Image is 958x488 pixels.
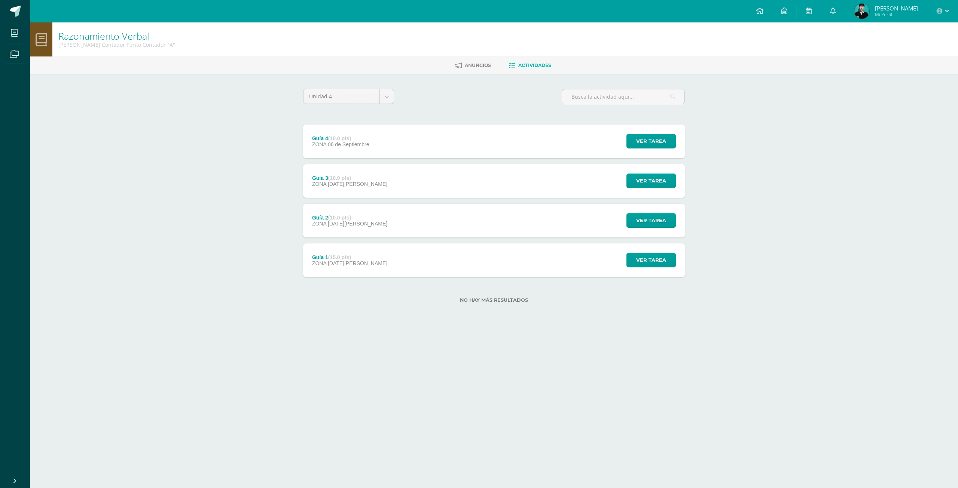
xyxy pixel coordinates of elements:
[875,11,918,18] span: Mi Perfil
[312,260,326,266] span: ZONA
[328,175,351,181] strong: (10.0 pts)
[312,135,369,141] div: Guía 4
[328,221,387,227] span: [DATE][PERSON_NAME]
[303,89,394,104] a: Unidad 4
[328,141,369,147] span: 06 de Septiembre
[455,59,491,71] a: Anuncios
[328,215,351,221] strong: (10.0 pts)
[636,214,666,227] span: Ver tarea
[58,31,175,41] h1: Razonamiento Verbal
[312,221,326,227] span: ZONA
[58,41,175,48] div: Quinto Perito Contador Perito Contador 'A'
[312,141,326,147] span: ZONA
[626,253,676,267] button: Ver tarea
[465,62,491,68] span: Anuncios
[312,181,326,187] span: ZONA
[875,4,918,12] span: [PERSON_NAME]
[328,181,387,187] span: [DATE][PERSON_NAME]
[636,134,666,148] span: Ver tarea
[854,4,869,19] img: e401590f33fde276286c4d91fe130f53.png
[509,59,551,71] a: Actividades
[312,254,387,260] div: Guía 1
[626,174,676,188] button: Ver tarea
[636,174,666,188] span: Ver tarea
[626,134,676,148] button: Ver tarea
[636,253,666,267] span: Ver tarea
[328,135,351,141] strong: (10.0 pts)
[58,30,149,42] a: Razonamiento Verbal
[626,213,676,228] button: Ver tarea
[328,254,351,260] strong: (15.0 pts)
[518,62,551,68] span: Actividades
[312,215,387,221] div: Guía 2
[303,297,685,303] label: No hay más resultados
[312,175,387,181] div: Guía 3
[309,89,374,104] span: Unidad 4
[562,89,684,104] input: Busca la actividad aquí...
[328,260,387,266] span: [DATE][PERSON_NAME]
